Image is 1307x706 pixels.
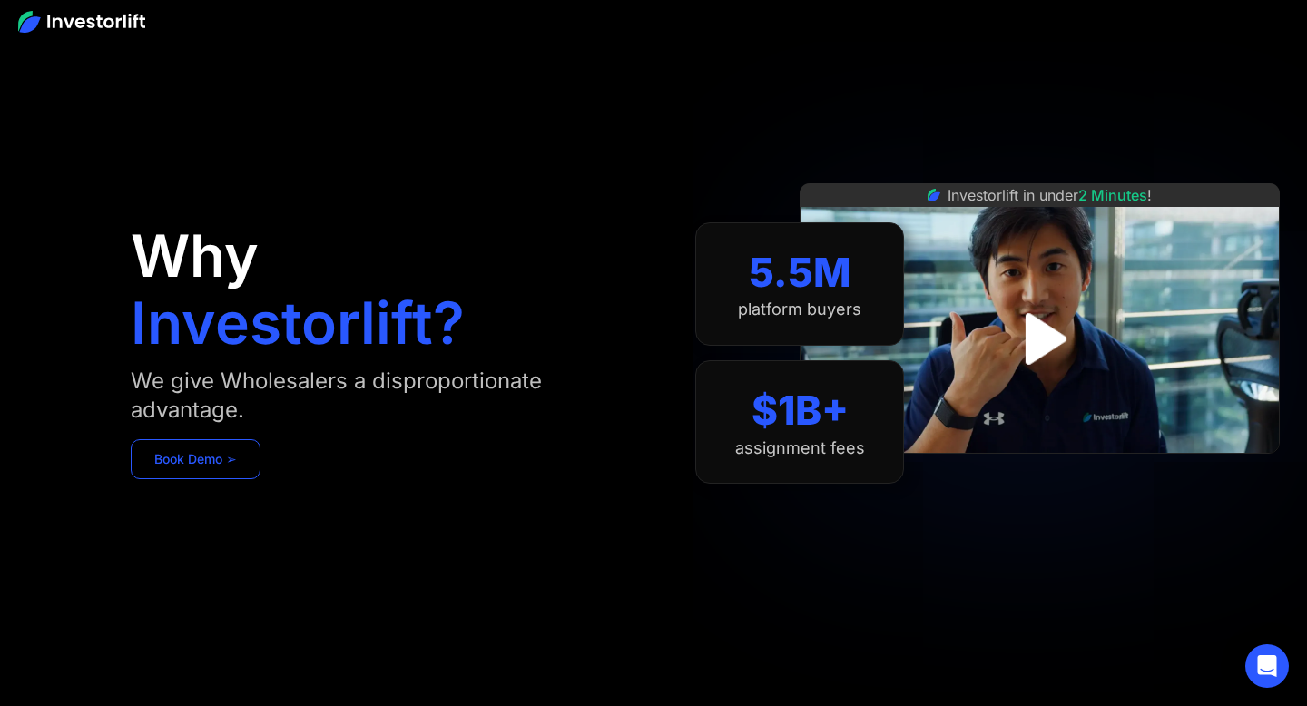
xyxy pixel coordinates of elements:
div: assignment fees [735,438,865,458]
a: open lightbox [999,299,1080,379]
div: We give Wholesalers a disproportionate advantage. [131,367,595,425]
h1: Investorlift? [131,294,465,352]
div: $1B+ [752,387,849,435]
a: Book Demo ➢ [131,439,260,479]
div: Open Intercom Messenger [1245,644,1289,688]
iframe: Customer reviews powered by Trustpilot [904,463,1176,485]
div: 5.5M [749,249,851,297]
span: 2 Minutes [1078,186,1147,204]
div: Investorlift in under ! [948,184,1152,206]
div: platform buyers [738,299,861,319]
h1: Why [131,227,259,285]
